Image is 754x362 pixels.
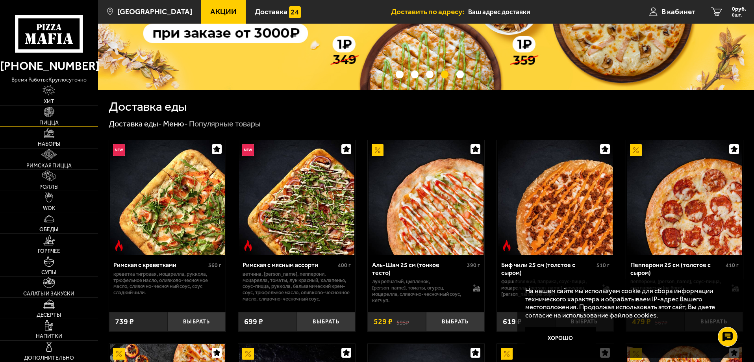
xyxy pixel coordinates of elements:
span: 390 г [467,262,480,269]
span: Супы [41,270,56,275]
img: Римская с креветками [110,140,225,255]
div: Пепперони 25 см (толстое с сыром) [630,261,724,276]
div: Римская с креветками [113,261,207,269]
button: точки переключения [456,71,464,78]
button: Хорошо [525,327,596,351]
span: 699 ₽ [244,318,263,326]
span: Пицца [39,120,59,126]
a: Меню- [163,119,188,128]
span: 619 ₽ [503,318,522,326]
p: фарш говяжий, паприка, соус-пицца, моцарелла, [PERSON_NAME]-кочудян, [PERSON_NAME] (на борт). [501,278,595,297]
span: Горячее [38,249,60,254]
s: 595 ₽ [396,318,409,326]
button: точки переключения [411,71,419,78]
p: лук репчатый, цыпленок, [PERSON_NAME], томаты, огурец, моцарелла, сливочно-чесночный соус, кетчуп. [372,278,465,304]
a: НовинкаОстрое блюдоРимская с креветками [109,140,226,255]
button: Выбрать [426,312,484,331]
div: Биф чили 25 см (толстое с сыром) [501,261,595,276]
a: Доставка еды- [109,119,162,128]
p: пепперони, [PERSON_NAME], соус-пицца, сыр пармезан (на борт). [630,278,724,291]
img: Акционный [113,348,125,360]
span: 410 г [726,262,739,269]
button: точки переключения [426,71,434,78]
input: Ваш адрес доставки [468,5,619,19]
span: Наборы [38,141,60,147]
span: 360 г [208,262,221,269]
span: Салаты и закуски [23,291,74,297]
h1: Доставка еды [109,100,187,113]
button: точки переключения [396,71,403,78]
span: Акции [210,8,237,15]
img: Акционный [501,348,513,360]
span: 400 г [338,262,351,269]
span: Дополнительно [24,355,74,361]
span: Напитки [36,334,62,339]
img: Римская с мясным ассорти [239,140,354,255]
img: Акционный [630,144,642,156]
img: Новинка [242,144,254,156]
span: Римская пицца [26,163,72,169]
span: 0 шт. [732,13,746,17]
span: 0 руб. [732,6,746,12]
img: Акционный [242,348,254,360]
a: Острое блюдоБиф чили 25 см (толстое с сыром) [497,140,614,255]
span: 510 г [597,262,609,269]
span: Хит [44,99,54,104]
a: НовинкаОстрое блюдоРимская с мясным ассорти [238,140,355,255]
img: Акционный [372,144,383,156]
span: В кабинет [661,8,695,15]
img: Острое блюдо [501,240,513,252]
span: Роллы [39,184,59,190]
button: точки переключения [441,71,448,78]
img: Биф чили 25 см (толстое с сыром) [498,140,613,255]
span: WOK [43,206,55,211]
span: Доставка [255,8,287,15]
img: Острое блюдо [113,240,125,252]
img: 15daf4d41897b9f0e9f617042186c801.svg [289,6,301,18]
a: АкционныйАль-Шам 25 см (тонкое тесто) [368,140,485,255]
div: Римская с мясным ассорти [243,261,336,269]
span: Десерты [37,312,61,318]
span: [GEOGRAPHIC_DATA] [117,8,192,15]
div: Аль-Шам 25 см (тонкое тесто) [372,261,465,276]
img: Аль-Шам 25 см (тонкое тесто) [369,140,484,255]
p: ветчина, [PERSON_NAME], пепперони, моцарелла, томаты, лук красный, халапеньо, соус-пицца, руккола... [243,271,351,303]
span: 739 ₽ [115,318,134,326]
p: креветка тигровая, моцарелла, руккола, трюфельное масло, оливково-чесночное масло, сливочно-чесно... [113,271,222,296]
button: Выбрать [297,312,355,331]
span: 529 ₽ [374,318,393,326]
img: Новинка [113,144,125,156]
span: Доставить по адресу: [391,8,468,15]
img: Пепперони 25 см (толстое с сыром) [627,140,742,255]
a: АкционныйПепперони 25 см (толстое с сыром) [626,140,743,255]
p: На нашем сайте мы используем cookie для сбора информации технического характера и обрабатываем IP... [525,287,731,319]
img: Острое блюдо [242,240,254,252]
span: Обеды [39,227,58,232]
div: Популярные товары [189,119,261,129]
button: Выбрать [167,312,226,331]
